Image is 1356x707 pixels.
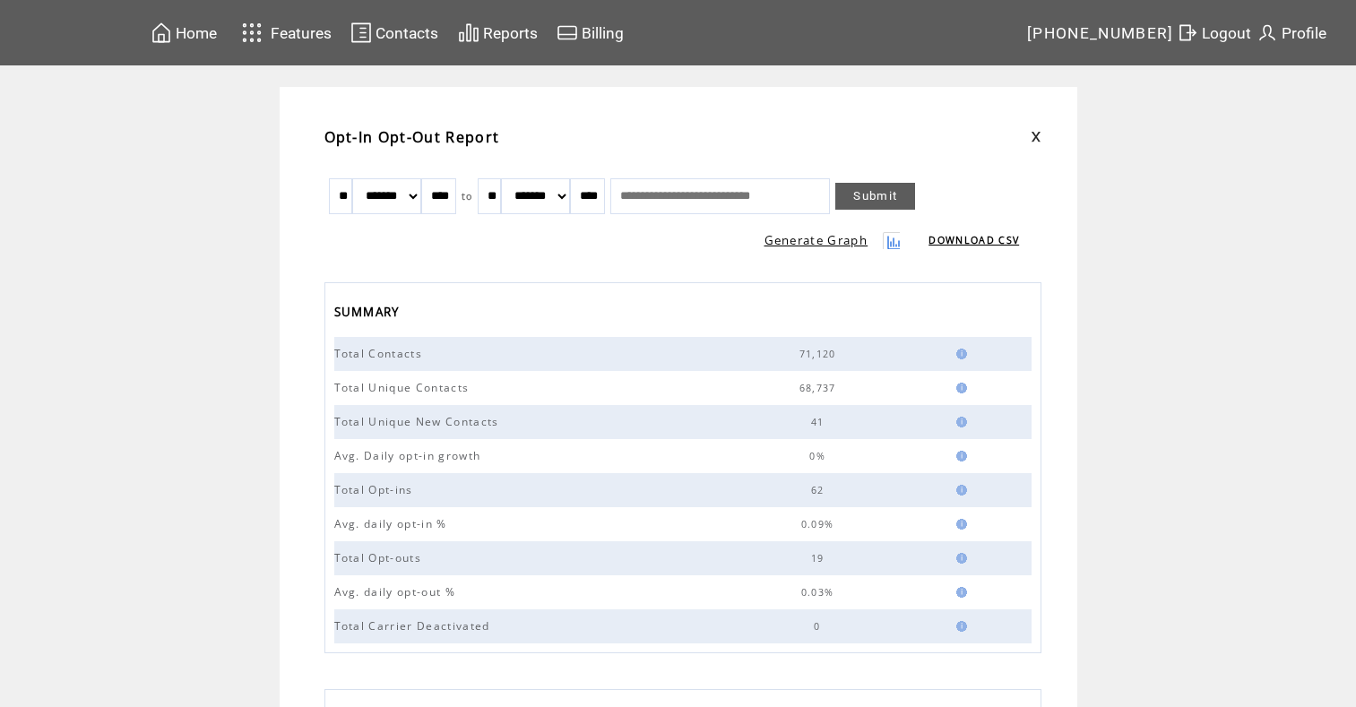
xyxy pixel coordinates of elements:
span: Total Carrier Deactivated [334,618,495,634]
a: DOWNLOAD CSV [928,234,1019,246]
span: Total Opt-ins [334,482,418,497]
a: Submit [835,183,915,210]
img: help.gif [951,587,967,598]
span: Billing [582,24,624,42]
img: help.gif [951,451,967,461]
span: 41 [811,416,829,428]
span: 68,737 [799,382,841,394]
a: Reports [455,19,540,47]
span: Contacts [376,24,438,42]
img: help.gif [951,519,967,530]
span: 0.03% [801,586,839,599]
img: features.svg [237,18,268,47]
span: 0.09% [801,518,839,530]
span: 71,120 [799,348,841,360]
span: [PHONE_NUMBER] [1027,24,1174,42]
span: 0 [814,620,825,633]
span: Total Unique Contacts [334,380,474,395]
span: 62 [811,484,829,496]
span: Total Unique New Contacts [334,414,504,429]
img: help.gif [951,383,967,393]
span: to [462,190,473,203]
a: Billing [554,19,626,47]
a: Profile [1254,19,1329,47]
img: home.svg [151,22,172,44]
span: Total Opt-outs [334,550,427,565]
span: Total Contacts [334,346,428,361]
img: help.gif [951,417,967,427]
span: Opt-In Opt-Out Report [324,127,500,147]
span: Home [176,24,217,42]
img: help.gif [951,621,967,632]
span: Reports [483,24,538,42]
span: 19 [811,552,829,565]
span: 0% [809,450,830,462]
img: exit.svg [1177,22,1198,44]
a: Features [234,15,335,50]
span: Logout [1202,24,1251,42]
a: Generate Graph [764,232,868,248]
a: Logout [1174,19,1254,47]
a: Home [148,19,220,47]
img: chart.svg [458,22,479,44]
span: Avg. daily opt-in % [334,516,452,531]
a: Contacts [348,19,441,47]
span: Avg. daily opt-out % [334,584,461,599]
span: SUMMARY [334,299,404,329]
img: contacts.svg [350,22,372,44]
span: Features [271,24,332,42]
img: help.gif [951,553,967,564]
img: creidtcard.svg [557,22,578,44]
img: help.gif [951,485,967,496]
img: help.gif [951,349,967,359]
img: profile.svg [1257,22,1278,44]
span: Profile [1282,24,1326,42]
span: Avg. Daily opt-in growth [334,448,486,463]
